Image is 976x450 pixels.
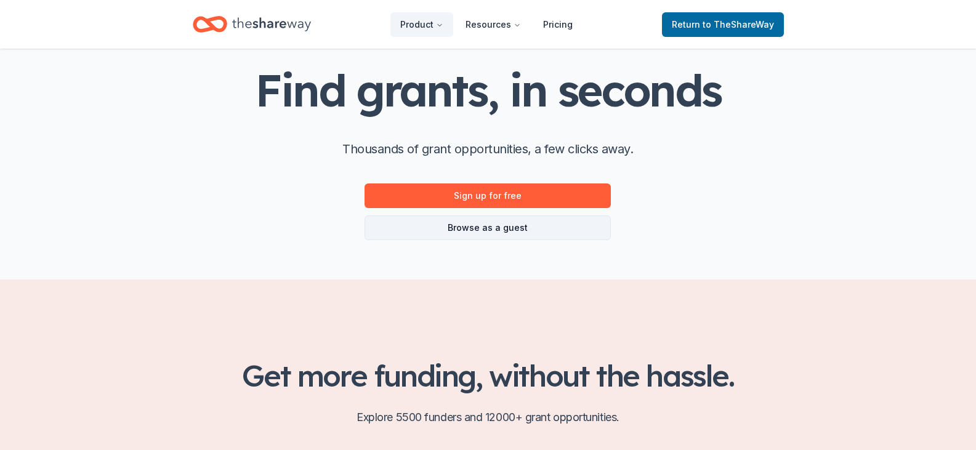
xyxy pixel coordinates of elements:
[390,12,453,37] button: Product
[703,19,774,30] span: to TheShareWay
[390,10,583,39] nav: Main
[365,183,611,208] a: Sign up for free
[456,12,531,37] button: Resources
[193,358,784,393] h2: Get more funding, without the hassle.
[255,66,720,115] h1: Find grants, in seconds
[662,12,784,37] a: Returnto TheShareWay
[193,10,311,39] a: Home
[533,12,583,37] a: Pricing
[193,408,784,427] p: Explore 5500 funders and 12000+ grant opportunities.
[365,215,611,240] a: Browse as a guest
[342,139,633,159] p: Thousands of grant opportunities, a few clicks away.
[672,17,774,32] span: Return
